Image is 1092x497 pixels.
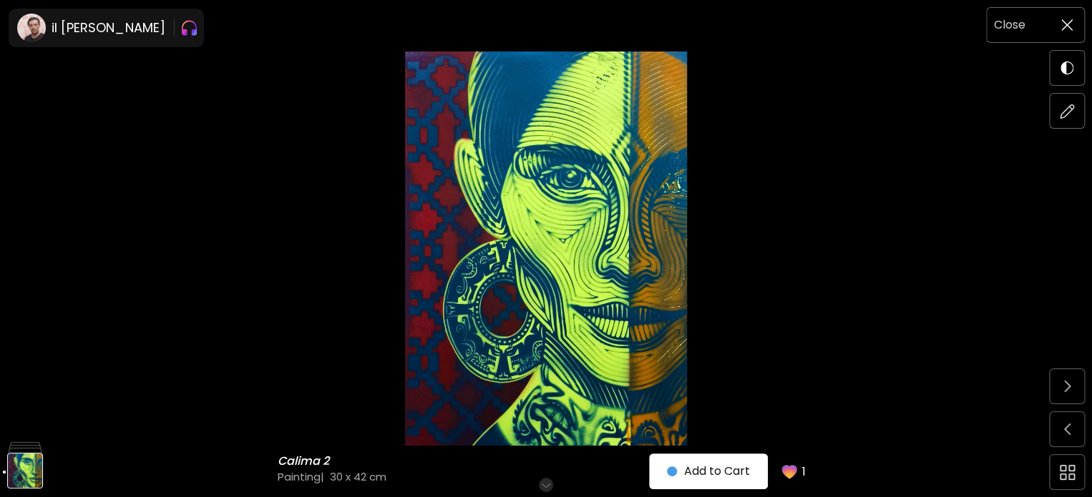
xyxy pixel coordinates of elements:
[180,16,198,39] img: Gradient Icon
[779,461,799,481] img: favorites
[768,453,814,490] button: favorites1
[667,463,750,480] span: Add to Cart
[52,19,165,36] h6: il [PERSON_NAME]
[278,469,688,484] h4: Painting | 30 x 42 cm
[649,453,768,489] button: Add to Cart
[994,16,1025,34] h6: Close
[180,16,198,39] button: pauseOutline IconGradient Icon
[278,454,333,468] h6: Calima 2
[802,463,806,481] p: 1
